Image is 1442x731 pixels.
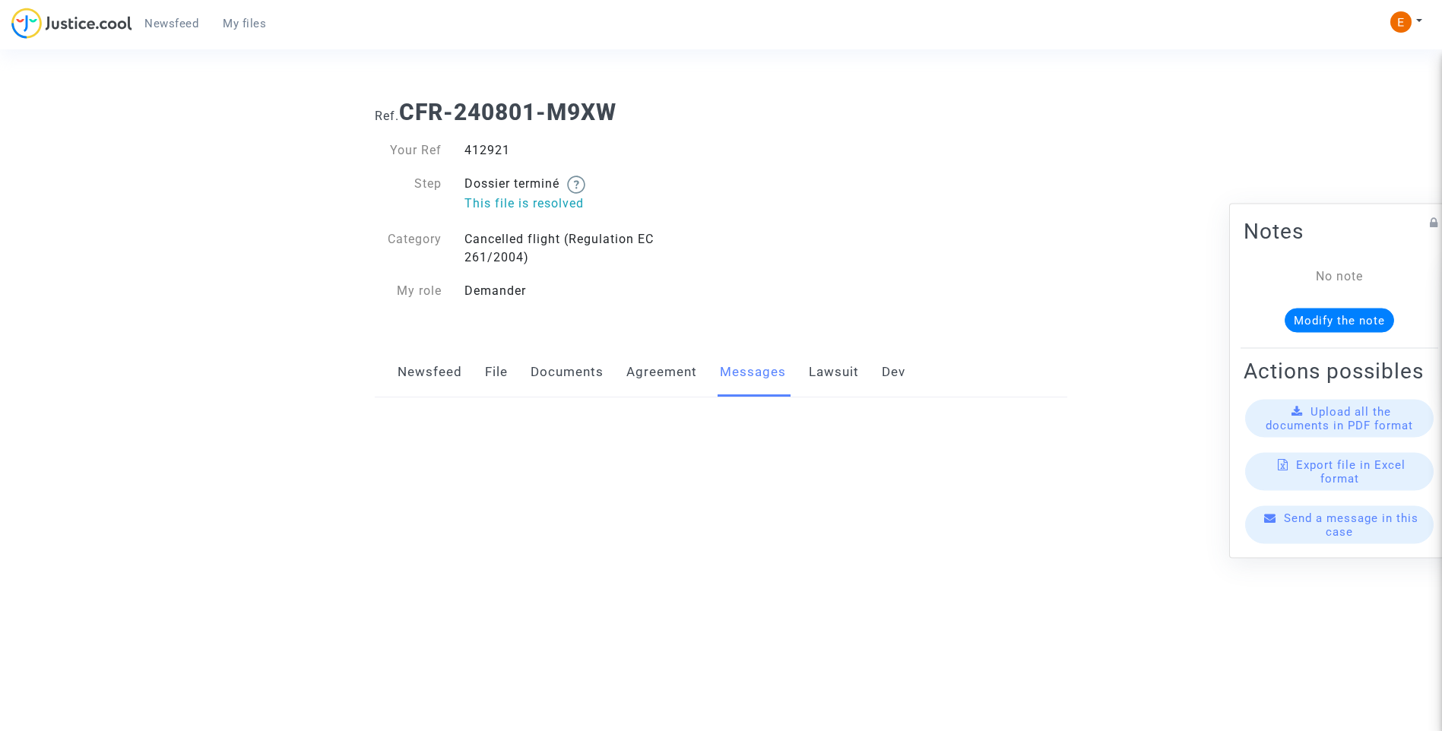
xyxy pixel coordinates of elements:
[363,230,453,267] div: Category
[363,175,453,215] div: Step
[375,109,399,123] span: Ref.
[720,347,786,397] a: Messages
[485,347,508,397] a: File
[363,141,453,160] div: Your Ref
[453,282,721,300] div: Demander
[1390,11,1412,33] img: ACg8ocIeiFvHKe4dA5oeRFd_CiCnuxWUEc1A2wYhRJE3TTWt=s96-c
[398,347,462,397] a: Newsfeed
[1285,309,1394,333] button: Modify the note
[453,230,721,267] div: Cancelled flight (Regulation EC 261/2004)
[626,347,697,397] a: Agreement
[1266,267,1412,286] div: No note
[882,347,905,397] a: Dev
[363,282,453,300] div: My role
[531,347,604,397] a: Documents
[144,17,198,30] span: Newsfeed
[453,141,721,160] div: 412921
[223,17,266,30] span: My files
[567,176,585,194] img: help.svg
[211,12,278,35] a: My files
[132,12,211,35] a: Newsfeed
[1244,358,1435,384] h2: Actions possibles
[1244,218,1435,245] h2: Notes
[464,194,710,213] p: This file is resolved
[399,99,616,125] b: CFR-240801-M9XW
[453,175,721,215] div: Dossier terminé
[11,8,132,39] img: jc-logo.svg
[809,347,859,397] a: Lawsuit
